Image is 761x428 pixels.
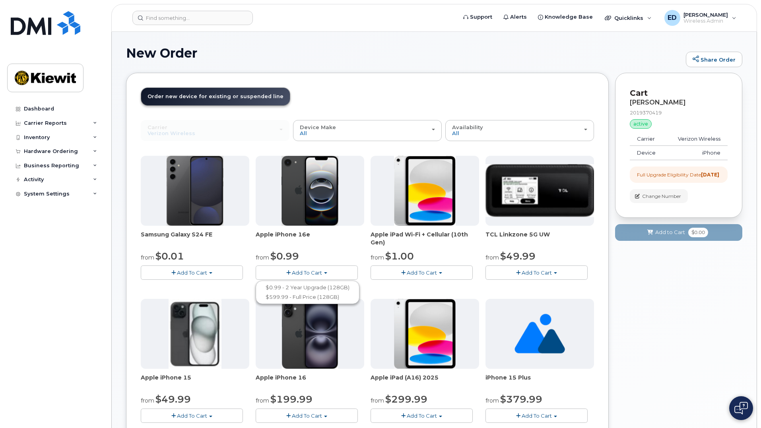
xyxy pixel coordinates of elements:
button: Device Make All [293,120,442,141]
p: Cart [630,87,728,99]
div: [PERSON_NAME] [630,99,728,106]
div: TCL Linkzone 5G UW [485,230,594,246]
img: ipad10thgen.png [394,156,456,226]
td: iPhone [666,146,728,160]
span: $0.01 [155,250,184,262]
span: Change Number [642,193,681,200]
span: Order new device for existing or suspended line [148,93,283,99]
button: Add To Cart [141,409,243,422]
small: from [485,254,499,261]
img: linkzone5g.png [485,164,594,217]
div: Apple iPhone 16 [256,374,364,389]
td: Carrier [630,132,666,146]
td: Device [630,146,666,160]
span: Device Make [300,124,336,130]
button: Add To Cart [485,265,588,279]
div: 2019370419 [630,109,728,116]
small: from [371,397,384,404]
img: iphone15.jpg [169,299,221,369]
div: Apple iPad Wi-Fi + Cellular (10th Gen) [371,230,479,246]
button: Change Number [630,189,688,203]
div: Apple iPhone 15 [141,374,249,389]
div: active [630,119,652,129]
h1: New Order [126,46,682,60]
img: iphone16e.png [281,156,339,226]
img: iphone_16_plus.png [282,299,338,369]
button: Add To Cart [256,409,358,422]
button: Add To Cart [485,409,588,422]
button: Add To Cart [256,265,358,279]
div: Full Upgrade Eligibility Date [637,171,719,178]
span: Add To Cart [522,269,552,276]
small: from [256,254,269,261]
small: from [141,397,154,404]
span: Availability [452,124,483,130]
small: from [485,397,499,404]
button: Add To Cart [371,409,473,422]
a: $599.99 - Full Price (128GB) [258,292,357,302]
img: Open chat [734,402,748,414]
div: Apple iPad (A16) 2025 [371,374,479,389]
button: Add To Cart [141,265,243,279]
img: no_image_found-2caef05468ed5679b831cfe6fc140e25e0c280774317ffc20a367ab7fd17291e.png [514,299,565,369]
span: Add To Cart [407,269,437,276]
img: s24FE.jpg [167,156,223,226]
button: Add To Cart [371,265,473,279]
span: Add To Cart [292,269,322,276]
span: $199.99 [270,393,313,405]
span: $299.99 [385,393,427,405]
div: Samsung Galaxy S24 FE [141,230,249,246]
span: Add To Cart [522,413,552,419]
span: Add To Cart [407,413,437,419]
div: Apple iPhone 16e [256,230,364,246]
button: Availability All [445,120,594,141]
span: $0.00 [688,228,708,237]
span: $379.99 [500,393,542,405]
img: ipad_11.png [394,299,456,369]
button: Add to Cart $0.00 [615,224,742,240]
span: Add To Cart [177,269,207,276]
span: Add To Cart [292,413,322,419]
small: from [371,254,384,261]
div: iPhone 15 Plus [485,374,594,389]
small: from [256,397,269,404]
td: Verizon Wireless [666,132,728,146]
span: $49.99 [155,393,191,405]
span: Add to Cart [655,229,685,236]
span: $1.00 [385,250,414,262]
span: All [452,130,459,136]
span: All [300,130,307,136]
span: $0.99 [270,250,299,262]
span: Add To Cart [177,413,207,419]
a: $0.99 - 2 Year Upgrade (128GB) [258,283,357,292]
a: Share Order [686,52,742,68]
small: from [141,254,154,261]
strong: [DATE] [701,172,719,178]
span: $49.99 [500,250,536,262]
